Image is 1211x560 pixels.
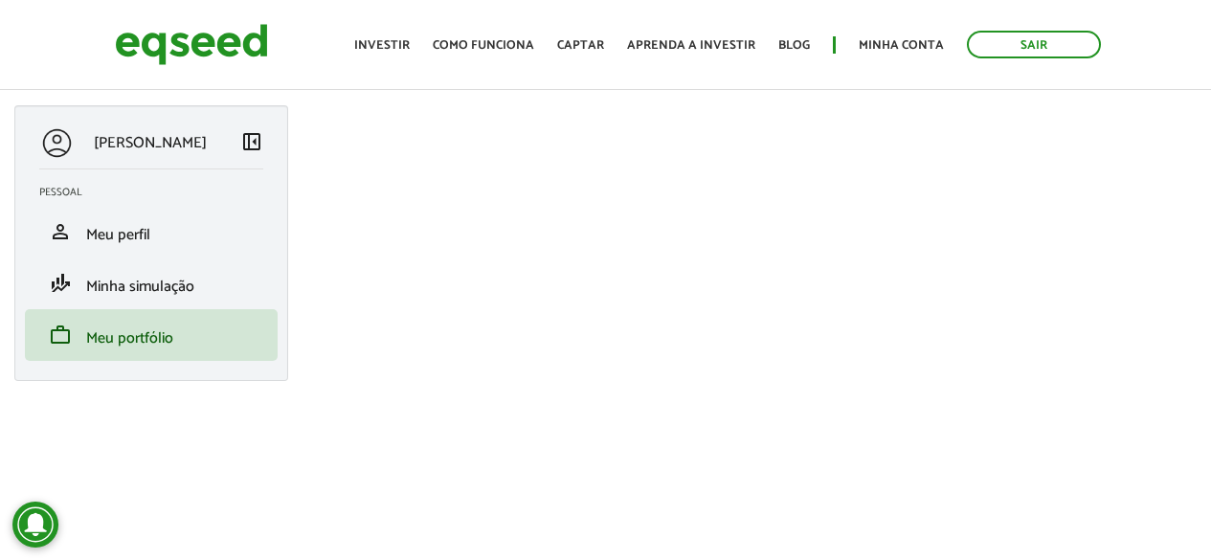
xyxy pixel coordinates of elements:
a: Aprenda a investir [627,39,755,52]
p: [PERSON_NAME] [94,134,207,152]
li: Minha simulação [25,258,278,309]
a: Como funciona [433,39,534,52]
a: finance_modeMinha simulação [39,272,263,295]
h2: Pessoal [39,187,278,198]
span: finance_mode [49,272,72,295]
a: Sair [967,31,1101,58]
span: left_panel_close [240,130,263,153]
a: Captar [557,39,604,52]
li: Meu perfil [25,206,278,258]
span: Minha simulação [86,274,194,300]
img: EqSeed [115,19,268,70]
a: Colapsar menu [240,130,263,157]
span: Meu perfil [86,222,150,248]
span: work [49,324,72,347]
a: Minha conta [859,39,944,52]
li: Meu portfólio [25,309,278,361]
span: person [49,220,72,243]
a: workMeu portfólio [39,324,263,347]
span: Meu portfólio [86,325,173,351]
a: Blog [778,39,810,52]
a: personMeu perfil [39,220,263,243]
a: Investir [354,39,410,52]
